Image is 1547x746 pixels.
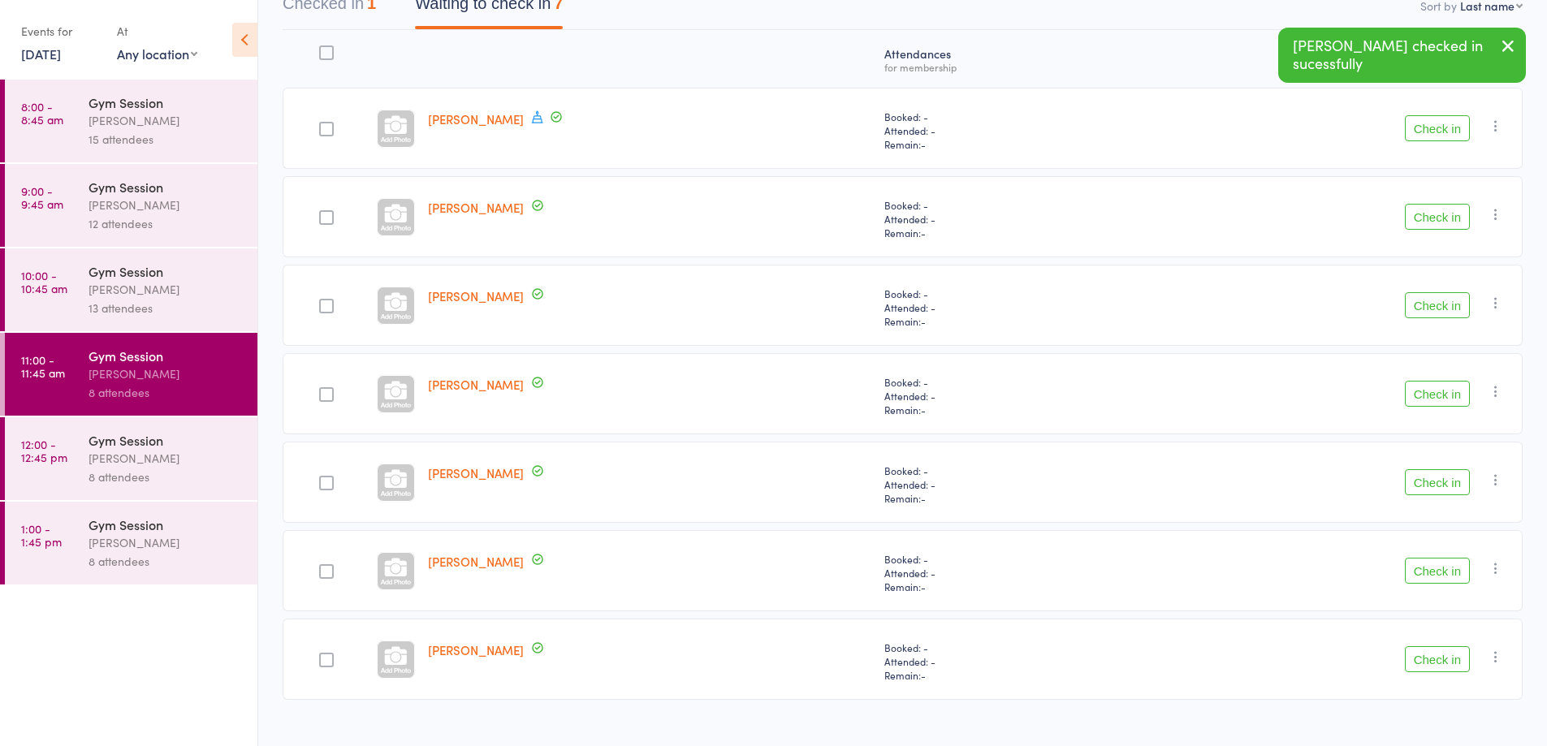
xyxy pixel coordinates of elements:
[884,375,1134,389] span: Booked: -
[89,93,244,111] div: Gym Session
[921,668,926,682] span: -
[89,111,244,130] div: [PERSON_NAME]
[5,502,257,584] a: 1:00 -1:45 pmGym Session[PERSON_NAME]8 attendees
[428,464,524,481] a: [PERSON_NAME]
[921,137,926,151] span: -
[884,389,1134,403] span: Attended: -
[921,226,926,239] span: -
[89,196,244,214] div: [PERSON_NAME]
[1405,292,1470,318] button: Check in
[21,269,67,295] time: 10:00 - 10:45 am
[21,45,61,63] a: [DATE]
[884,566,1134,580] span: Attended: -
[89,468,244,486] div: 8 attendees
[884,123,1134,137] span: Attended: -
[117,18,197,45] div: At
[1405,204,1470,230] button: Check in
[884,552,1134,566] span: Booked: -
[921,314,926,328] span: -
[884,477,1134,491] span: Attended: -
[89,130,244,149] div: 15 attendees
[21,353,65,379] time: 11:00 - 11:45 am
[21,100,63,126] time: 8:00 - 8:45 am
[1405,381,1470,407] button: Check in
[89,299,244,317] div: 13 attendees
[89,364,244,383] div: [PERSON_NAME]
[89,449,244,468] div: [PERSON_NAME]
[89,178,244,196] div: Gym Session
[1278,28,1526,83] div: [PERSON_NAME] checked in sucessfully
[884,110,1134,123] span: Booked: -
[1405,646,1470,672] button: Check in
[884,580,1134,593] span: Remain:
[89,533,244,552] div: [PERSON_NAME]
[884,314,1134,328] span: Remain:
[5,333,257,416] a: 11:00 -11:45 amGym Session[PERSON_NAME]8 attendees
[921,491,926,505] span: -
[5,248,257,331] a: 10:00 -10:45 amGym Session[PERSON_NAME]13 attendees
[884,654,1134,668] span: Attended: -
[428,376,524,393] a: [PERSON_NAME]
[89,280,244,299] div: [PERSON_NAME]
[884,300,1134,314] span: Attended: -
[21,18,101,45] div: Events for
[884,464,1134,477] span: Booked: -
[117,45,197,63] div: Any location
[428,641,524,658] a: [PERSON_NAME]
[884,668,1134,682] span: Remain:
[884,640,1134,654] span: Booked: -
[89,383,244,402] div: 8 attendees
[884,491,1134,505] span: Remain:
[428,287,524,304] a: [PERSON_NAME]
[884,226,1134,239] span: Remain:
[21,522,62,548] time: 1:00 - 1:45 pm
[1405,558,1470,584] button: Check in
[884,137,1134,151] span: Remain:
[921,403,926,416] span: -
[884,403,1134,416] span: Remain:
[884,198,1134,212] span: Booked: -
[89,431,244,449] div: Gym Session
[89,347,244,364] div: Gym Session
[884,212,1134,226] span: Attended: -
[89,214,244,233] div: 12 attendees
[21,184,63,210] time: 9:00 - 9:45 am
[5,417,257,500] a: 12:00 -12:45 pmGym Session[PERSON_NAME]8 attendees
[89,552,244,571] div: 8 attendees
[884,287,1134,300] span: Booked: -
[21,438,67,464] time: 12:00 - 12:45 pm
[428,199,524,216] a: [PERSON_NAME]
[89,515,244,533] div: Gym Session
[878,37,1140,80] div: Atten­dances
[89,262,244,280] div: Gym Session
[428,110,524,127] a: [PERSON_NAME]
[921,580,926,593] span: -
[5,80,257,162] a: 8:00 -8:45 amGym Session[PERSON_NAME]15 attendees
[428,553,524,570] a: [PERSON_NAME]
[1405,115,1470,141] button: Check in
[884,62,1134,72] div: for membership
[1405,469,1470,495] button: Check in
[5,164,257,247] a: 9:00 -9:45 amGym Session[PERSON_NAME]12 attendees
